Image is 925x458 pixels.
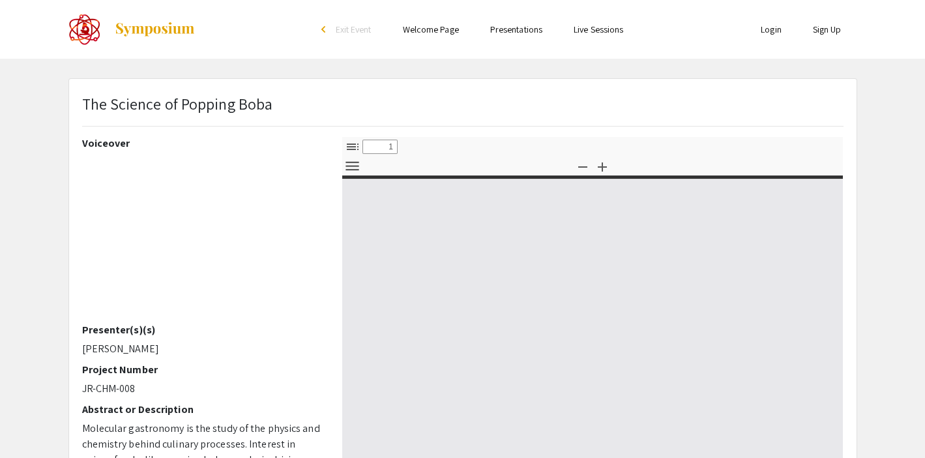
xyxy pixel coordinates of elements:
[68,13,196,46] a: The 2022 CoorsTek Denver Metro Regional Science and Engineering Fair
[870,399,915,448] iframe: Chat
[68,13,101,46] img: The 2022 CoorsTek Denver Metro Regional Science and Engineering Fair
[813,23,842,35] a: Sign Up
[761,23,782,35] a: Login
[321,25,329,33] div: arrow_back_ios
[591,157,613,176] button: Zoom In
[403,23,459,35] a: Welcome Page
[336,23,372,35] span: Exit Event
[490,23,542,35] a: Presentations
[572,157,594,176] button: Zoom Out
[362,140,398,154] input: Page
[82,381,323,397] p: JR-CHM-008
[114,22,196,37] img: Symposium by ForagerOne
[342,137,364,156] button: Toggle Sidebar
[574,23,623,35] a: Live Sessions
[82,341,323,357] p: [PERSON_NAME]
[82,403,323,416] h2: Abstract or Description
[82,363,323,376] h2: Project Number
[82,137,323,149] h2: Voiceover
[82,324,323,336] h2: Presenter(s)(s)
[342,157,364,176] button: Tools
[82,155,323,324] iframe: YouTube video player
[82,92,273,115] p: The Science of Popping Boba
